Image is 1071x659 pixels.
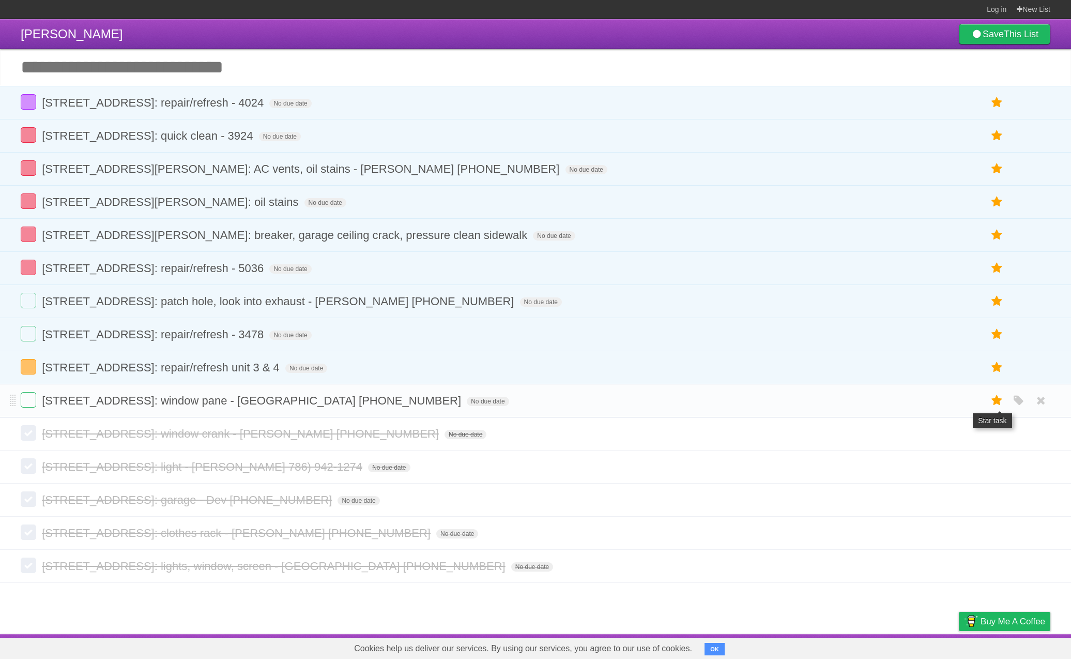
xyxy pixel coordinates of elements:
[21,160,36,176] label: Done
[436,529,478,538] span: No due date
[42,527,433,540] span: [STREET_ADDRESS]: clothes rack - [PERSON_NAME] [PHONE_NUMBER]
[285,364,327,373] span: No due date
[42,129,255,142] span: [STREET_ADDRESS]: quick clean - 3924
[981,612,1045,631] span: Buy me a coffee
[21,127,36,143] label: Done
[21,27,123,41] span: [PERSON_NAME]
[959,612,1050,631] a: Buy me a coffee
[42,162,562,175] span: [STREET_ADDRESS][PERSON_NAME]: AC vents, oil stains - [PERSON_NAME] [PHONE_NUMBER]
[42,96,266,109] span: [STREET_ADDRESS]: repair/refresh - 4024
[21,293,36,308] label: Done
[565,165,607,174] span: No due date
[821,637,843,656] a: About
[964,612,978,630] img: Buy me a coffee
[987,260,1007,277] label: Star task
[467,397,509,406] span: No due date
[21,326,36,341] label: Done
[42,196,301,208] span: [STREET_ADDRESS][PERSON_NAME]: oil stains
[304,198,346,207] span: No due date
[42,262,266,275] span: [STREET_ADDRESS]: repair/refresh - 5036
[533,231,575,241] span: No due date
[269,264,311,274] span: No due date
[855,637,897,656] a: Developers
[42,295,516,308] span: [STREET_ADDRESS]: patch hole, look into exhaust - [PERSON_NAME] [PHONE_NUMBER]
[21,491,36,507] label: Done
[42,229,530,242] span: [STREET_ADDRESS][PERSON_NAME]: breaker, garage ceiling crack, pressure clean sidewalk
[21,525,36,540] label: Done
[959,24,1050,44] a: SaveThis List
[520,297,562,307] span: No due date
[21,425,36,441] label: Done
[511,562,553,572] span: No due date
[21,359,36,375] label: Done
[21,193,36,209] label: Done
[269,99,311,108] span: No due date
[21,94,36,110] label: Done
[42,427,441,440] span: [STREET_ADDRESS]: window crank - [PERSON_NAME] [PHONE_NUMBER]
[987,293,1007,310] label: Star task
[259,132,301,141] span: No due date
[269,331,311,340] span: No due date
[21,392,36,408] label: Done
[42,361,282,374] span: [STREET_ADDRESS]: repair/refresh unit 3 & 4
[987,359,1007,376] label: Star task
[21,458,36,474] label: Done
[945,637,972,656] a: Privacy
[987,127,1007,144] label: Star task
[344,638,702,659] span: Cookies help us deliver our services. By using our services, you agree to our use of cookies.
[1004,29,1038,39] b: This List
[42,394,464,407] span: [STREET_ADDRESS]: window pane - [GEOGRAPHIC_DATA] [PHONE_NUMBER]
[445,430,486,439] span: No due date
[910,637,933,656] a: Terms
[987,227,1007,244] label: Star task
[42,460,365,473] span: [STREET_ADDRESS]: light - [PERSON_NAME] 786) 942-1274
[705,643,725,655] button: OK
[42,328,266,341] span: [STREET_ADDRESS]: repair/refresh - 3478
[985,637,1050,656] a: Suggest a feature
[21,558,36,573] label: Done
[987,160,1007,177] label: Star task
[21,260,36,275] label: Done
[987,94,1007,111] label: Star task
[338,496,379,505] span: No due date
[42,560,508,573] span: [STREET_ADDRESS]: lights, window, screen - [GEOGRAPHIC_DATA] [PHONE_NUMBER]
[987,326,1007,343] label: Star task
[21,227,36,242] label: Done
[368,463,410,472] span: No due date
[987,193,1007,211] label: Star task
[987,392,1007,409] label: Star task
[42,493,334,506] span: [STREET_ADDRESS]: garage - Dev [PHONE_NUMBER]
